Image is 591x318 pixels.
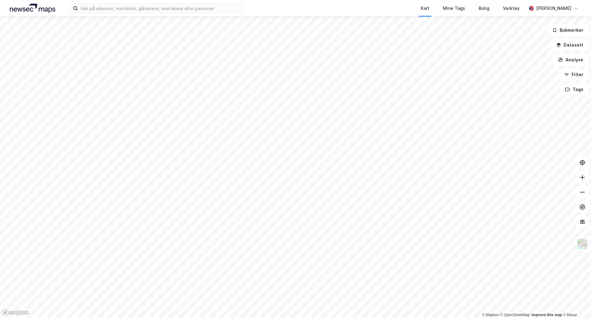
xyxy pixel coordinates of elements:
[500,313,530,317] a: OpenStreetMap
[503,5,520,12] div: Verktøy
[560,83,589,96] button: Tags
[10,4,55,13] img: logo.a4113a55bc3d86da70a041830d287a7e.svg
[482,313,499,317] a: Mapbox
[536,5,571,12] div: [PERSON_NAME]
[577,238,588,250] img: Z
[560,288,591,318] iframe: Chat Widget
[421,5,429,12] div: Kart
[443,5,465,12] div: Mine Tags
[551,39,589,51] button: Datasett
[560,288,591,318] div: Kontrollprogram for chat
[547,24,589,36] button: Bokmerker
[532,313,562,317] a: Improve this map
[553,54,589,66] button: Analyse
[78,4,242,13] input: Søk på adresse, matrikkel, gårdeiere, leietakere eller personer
[479,5,489,12] div: Bolig
[559,68,589,81] button: Filter
[2,309,29,316] a: Mapbox homepage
